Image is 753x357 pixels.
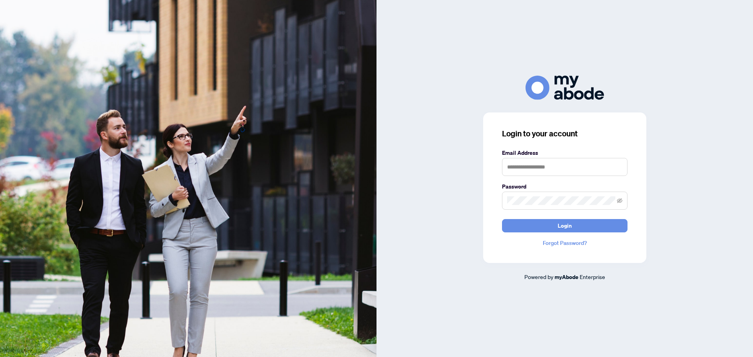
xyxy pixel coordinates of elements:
[502,182,627,191] label: Password
[502,128,627,139] h3: Login to your account
[555,273,578,281] a: myAbode
[502,149,627,157] label: Email Address
[524,273,553,280] span: Powered by
[502,219,627,232] button: Login
[526,76,604,100] img: ma-logo
[502,239,627,247] a: Forgot Password?
[617,198,622,203] span: eye-invisible
[580,273,605,280] span: Enterprise
[558,219,572,232] span: Login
